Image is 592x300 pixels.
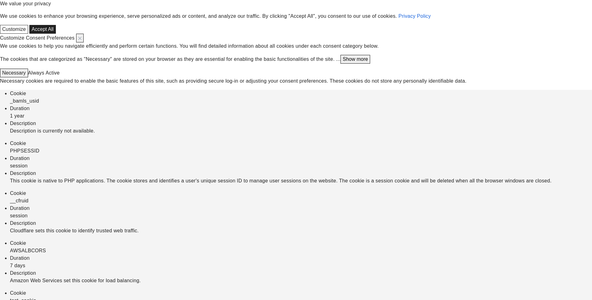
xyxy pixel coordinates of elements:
[10,289,592,297] div: Cookie
[29,25,56,34] button: Accept All
[10,112,592,120] div: 1 year
[10,262,592,269] div: 7 days
[10,205,592,212] div: Duration
[10,177,592,185] div: This cookie is native to PHP applications. The cookie stores and identifies a user's unique sessi...
[10,197,592,205] div: __cfruid
[340,55,370,64] button: Show more
[78,37,81,40] img: Close
[10,147,592,155] div: PHPSESSID
[10,105,592,112] div: Duration
[10,254,592,262] div: Duration
[399,13,431,19] a: Privacy Policy
[10,277,592,284] div: Amazon Web Services set this cookie for load balancing.
[10,247,592,254] div: AWSALBCORS
[10,240,592,247] div: Cookie
[10,127,592,135] div: Description is currently not available.
[10,220,592,227] div: Description
[10,162,592,170] div: session
[10,190,592,197] div: Cookie
[10,170,592,177] div: Description
[10,227,592,235] div: Cloudflare sets this cookie to identify trusted web traffic.
[10,120,592,127] div: Description
[10,212,592,220] div: session
[28,70,60,75] span: Always Active
[76,34,84,42] button: Close
[10,140,592,147] div: Cookie
[10,269,592,277] div: Description
[10,97,592,105] div: _bamls_usid
[10,90,592,97] div: Cookie
[10,155,592,162] div: Duration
